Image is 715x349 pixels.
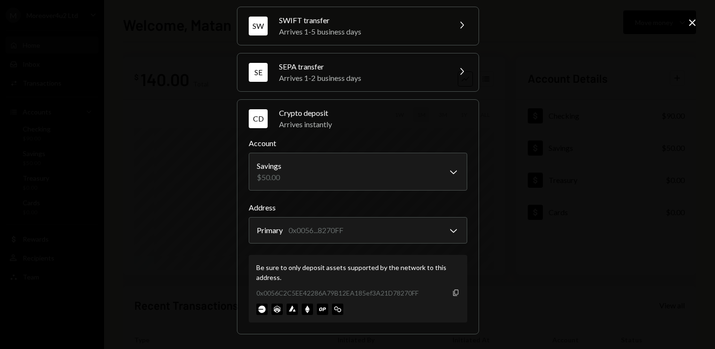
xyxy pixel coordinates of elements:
img: base-mainnet [256,304,268,315]
img: ethereum-mainnet [302,304,313,315]
div: SW [249,17,268,35]
div: 0x0056C2C5EE42286A79B12EA185ef3A21D78270FF [256,288,419,298]
div: Be sure to only deposit assets supported by the network to this address. [256,262,460,282]
div: Arrives instantly [279,119,467,130]
img: polygon-mainnet [332,304,343,315]
button: SESEPA transferArrives 1-2 business days [237,53,479,91]
button: CDCrypto depositArrives instantly [237,100,479,138]
div: SEPA transfer [279,61,445,72]
div: Crypto deposit [279,107,467,119]
img: optimism-mainnet [317,304,328,315]
img: avalanche-mainnet [287,304,298,315]
img: arbitrum-mainnet [271,304,283,315]
div: Arrives 1-5 business days [279,26,445,37]
div: SE [249,63,268,82]
label: Account [249,138,467,149]
label: Address [249,202,467,213]
button: Address [249,217,467,244]
div: CDCrypto depositArrives instantly [249,138,467,323]
div: CD [249,109,268,128]
button: Account [249,153,467,191]
button: SWSWIFT transferArrives 1-5 business days [237,7,479,45]
div: 0x0056...8270FF [288,225,343,236]
div: SWIFT transfer [279,15,445,26]
div: Arrives 1-2 business days [279,72,445,84]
